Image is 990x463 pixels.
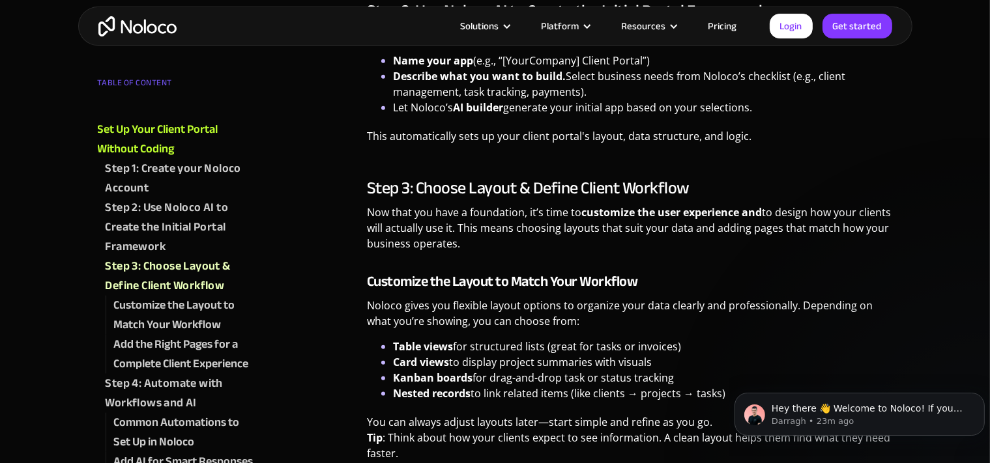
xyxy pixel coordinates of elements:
[106,374,255,413] a: Step 4: Automate with Workflows and AI
[393,355,449,369] strong: Card views
[770,14,813,38] a: Login
[622,18,666,35] div: Resources
[98,16,177,36] a: home
[525,18,605,35] div: Platform
[393,370,893,386] li: for drag-and-drop task or status tracking
[605,18,692,35] div: Resources
[393,69,566,83] strong: Describe what you want to build.
[444,18,525,35] div: Solutions
[453,100,503,115] strong: AI builder
[692,18,753,35] a: Pricing
[393,386,893,401] li: to link related items (like clients → projects → tasks)
[393,53,893,68] li: (e.g., “[YourCompany] Client Portal”)
[114,296,255,335] a: Customize the Layout to Match Your Workflow
[393,339,893,354] li: for structured lists (great for tasks or invoices)
[393,386,471,400] strong: Nested records
[393,68,893,100] li: Select business needs from Noloco’s checklist (e.g., client management, task tracking, payments).
[367,178,893,198] h3: Step 3: Choose Layout & Define Client Workflow
[461,18,499,35] div: Solutions
[114,335,255,374] a: Add the Right Pages for a Complete Client Experience
[393,100,893,115] li: Let Noloco’s generate your initial app based on your selections.
[106,159,255,198] a: Step 1: Create your Noloco Account
[393,371,473,385] strong: Kanban boards
[98,73,255,99] div: TABLE OF CONTENT
[367,430,383,445] strong: Tip
[823,14,892,38] a: Get started
[581,205,762,219] strong: customize the user experience and
[393,339,453,354] strong: Table views
[367,272,893,291] h4: Customize the Layout to Match Your Workflow
[106,257,255,296] a: Step 3: Choose Layout & Define Client Workflow
[367,204,893,261] p: Now that you have a foundation, it’s time to to design how your clients will actually use it. Thi...
[393,354,893,370] li: to display project summaries with visuals
[114,413,255,452] a: Common Automations to Set Up in Noloco
[106,198,255,257] a: Step 2: Use Noloco AI to Create the Initial Portal Framework
[542,18,579,35] div: Platform
[393,53,473,68] strong: Name your app
[729,365,990,456] iframe: Intercom notifications message
[98,120,255,159] a: Set Up Your Client Portal Without Coding
[367,298,893,339] p: Noloco gives you flexible layout options to organize your data clearly and professionally. Depend...
[367,128,893,154] p: This automatically sets up your client portal's layout, data structure, and logic.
